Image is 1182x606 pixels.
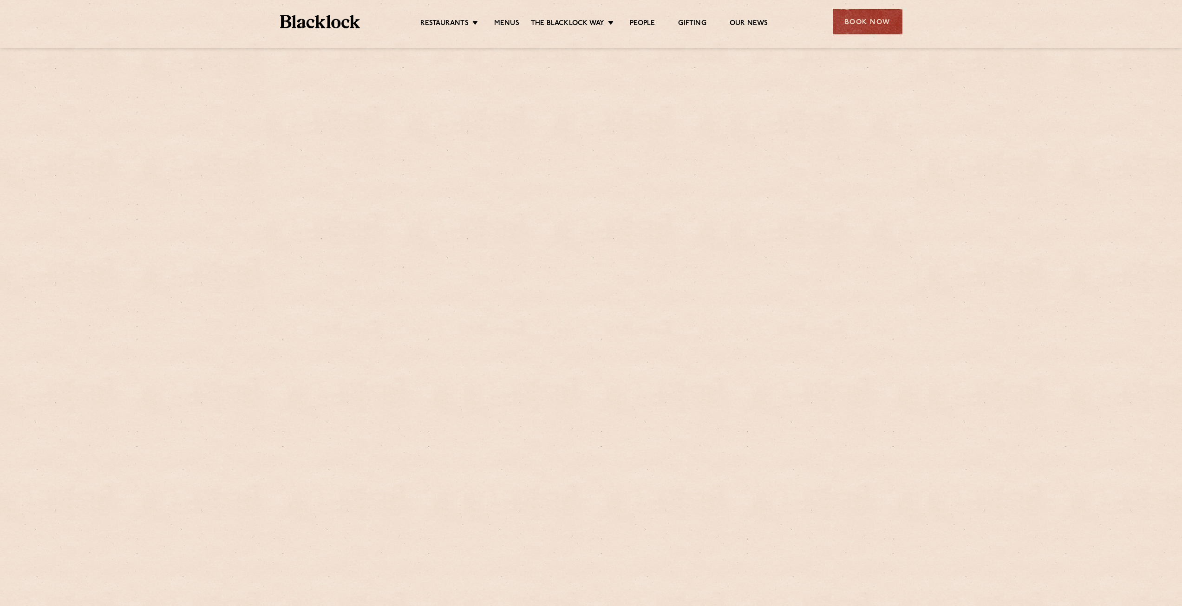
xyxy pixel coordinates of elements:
img: BL_Textured_Logo-footer-cropped.svg [280,15,360,28]
a: The Blacklock Way [531,19,604,29]
a: Our News [730,19,768,29]
a: Menus [494,19,519,29]
div: Book Now [833,9,902,34]
a: Gifting [678,19,706,29]
a: People [630,19,655,29]
a: Restaurants [420,19,469,29]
